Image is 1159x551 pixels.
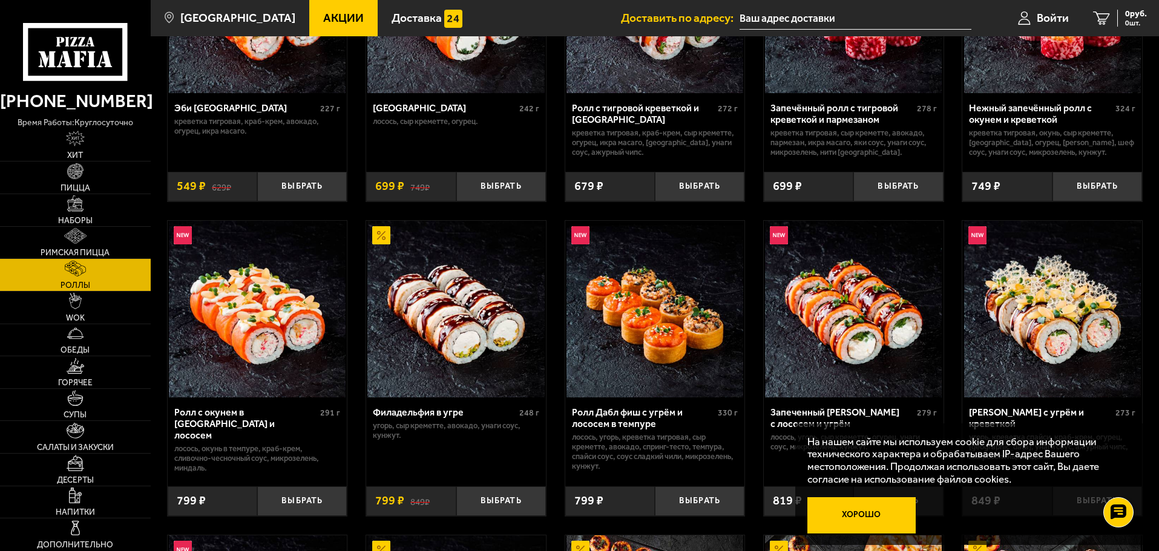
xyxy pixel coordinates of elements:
[174,406,318,441] div: Ролл с окунем в [GEOGRAPHIC_DATA] и лососем
[571,226,589,244] img: Новинка
[969,128,1135,157] p: креветка тигровая, окунь, Сыр креметте, [GEOGRAPHIC_DATA], огурец, [PERSON_NAME], шеф соус, унаги...
[519,103,539,114] span: 242 г
[410,495,430,507] s: 849 ₽
[212,180,231,192] s: 629 ₽
[917,103,937,114] span: 278 г
[1115,103,1135,114] span: 324 г
[740,7,971,30] input: Ваш адрес доставки
[773,180,802,192] span: 699 ₽
[1037,12,1069,24] span: Войти
[373,102,516,114] div: [GEOGRAPHIC_DATA]
[655,486,744,516] button: Выбрать
[37,541,113,549] span: Дополнительно
[366,221,546,397] a: АкционныйФиладельфия в угре
[61,346,90,354] span: Обеды
[969,102,1112,125] div: Нежный запечённый ролл с окунем и креветкой
[1125,19,1147,27] span: 0 шт.
[61,281,90,290] span: Роллы
[57,476,94,484] span: Десерты
[572,128,738,157] p: креветка тигровая, краб-крем, Сыр креметте, огурец, икра масаго, [GEOGRAPHIC_DATA], унаги соус, а...
[718,408,738,418] span: 330 г
[375,495,404,507] span: 799 ₽
[770,226,788,244] img: Новинка
[807,435,1124,486] p: На нашем сайте мы используем cookie для сбора информации технического характера и обрабатываем IP...
[565,221,745,397] a: НовинкаРолл Дабл фиш с угрём и лососем в темпуре
[773,495,802,507] span: 819 ₽
[807,497,916,533] button: Хорошо
[917,408,937,418] span: 279 г
[572,406,715,429] div: Ролл Дабл фиш с угрём и лососем в темпуре
[174,444,341,473] p: лосось, окунь в темпуре, краб-крем, сливочно-чесночный соус, микрозелень, миндаль.
[444,10,462,28] img: 15daf4d41897b9f0e9f617042186c801.svg
[41,249,110,257] span: Римская пицца
[574,495,603,507] span: 799 ₽
[67,151,83,160] span: Хит
[770,128,937,157] p: креветка тигровая, Сыр креметте, авокадо, пармезан, икра масаго, яки соус, унаги соус, микрозелен...
[177,495,206,507] span: 799 ₽
[718,103,738,114] span: 272 г
[971,180,1000,192] span: 749 ₽
[174,117,341,136] p: креветка тигровая, краб-крем, авокадо, огурец, икра масаго.
[765,221,942,397] img: Запеченный ролл Гурмэ с лососем и угрём
[764,221,944,397] a: НовинкаЗапеченный ролл Гурмэ с лососем и угрём
[572,102,715,125] div: Ролл с тигровой креветкой и [GEOGRAPHIC_DATA]
[853,172,943,201] button: Выбрать
[37,443,114,452] span: Салаты и закуски
[372,226,390,244] img: Акционный
[566,221,743,397] img: Ролл Дабл фиш с угрём и лососем в темпуре
[174,102,318,114] div: Эби [GEOGRAPHIC_DATA]
[169,221,346,397] img: Ролл с окунем в темпуре и лососем
[177,180,206,192] span: 549 ₽
[180,12,295,24] span: [GEOGRAPHIC_DATA]
[174,226,192,244] img: Новинка
[456,486,546,516] button: Выбрать
[655,172,744,201] button: Выбрать
[964,221,1141,397] img: Ролл Калипсо с угрём и креветкой
[770,432,937,452] p: лосось, угорь, Сыр креметте, огурец, унаги соус, микрозелень, кунжут.
[770,406,914,429] div: Запеченный [PERSON_NAME] с лососем и угрём
[58,379,93,387] span: Горячее
[621,12,740,24] span: Доставить по адресу:
[61,184,90,192] span: Пицца
[968,226,987,244] img: Новинка
[56,508,95,517] span: Напитки
[320,103,340,114] span: 227 г
[574,180,603,192] span: 679 ₽
[257,172,347,201] button: Выбрать
[572,432,738,471] p: лосось, угорь, креветка тигровая, Сыр креметте, авокадо, спринг-тесто, темпура, спайси соус, соус...
[1052,172,1142,201] button: Выбрать
[969,406,1112,429] div: [PERSON_NAME] с угрём и креветкой
[323,12,364,24] span: Акции
[373,421,539,440] p: угорь, Сыр креметте, авокадо, унаги соус, кунжут.
[519,408,539,418] span: 248 г
[320,408,340,418] span: 291 г
[64,411,87,419] span: Супы
[373,406,516,418] div: Филадельфия в угре
[410,180,430,192] s: 749 ₽
[168,221,347,397] a: НовинкаРолл с окунем в темпуре и лососем
[1125,10,1147,18] span: 0 руб.
[770,102,914,125] div: Запечённый ролл с тигровой креветкой и пармезаном
[962,221,1142,397] a: НовинкаРолл Калипсо с угрём и креветкой
[456,172,546,201] button: Выбрать
[257,486,347,516] button: Выбрать
[66,314,85,322] span: WOK
[392,12,442,24] span: Доставка
[373,117,539,126] p: лосось, Сыр креметте, огурец.
[375,180,404,192] span: 699 ₽
[1115,408,1135,418] span: 273 г
[367,221,544,397] img: Филадельфия в угре
[58,217,93,225] span: Наборы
